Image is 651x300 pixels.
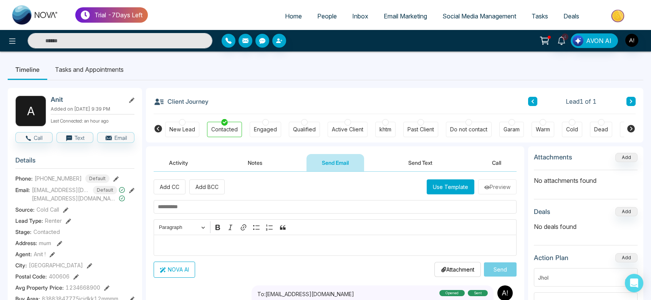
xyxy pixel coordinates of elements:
[625,34,638,47] img: User Avatar
[211,126,238,133] div: Contacted
[15,186,30,194] span: Email:
[169,126,195,133] div: New Lead
[159,223,199,232] span: Paragraph
[154,96,209,107] h3: Client Journey
[566,126,578,133] div: Cold
[615,153,638,162] button: Add
[51,116,134,124] p: Last Connected: an hour ago
[384,12,427,20] span: Email Marketing
[484,262,517,277] button: Send
[35,174,82,182] span: [PHONE_NUMBER]
[232,154,278,171] button: Notes
[552,33,571,47] a: 4
[615,207,638,216] button: Add
[468,290,488,296] div: sent
[441,265,474,273] p: Attachment
[534,208,550,215] h3: Deals
[427,179,474,194] button: Use Template
[15,239,51,247] span: Address:
[33,228,60,236] span: Contacted
[47,59,131,80] li: Tasks and Appointments
[56,132,94,143] button: Text
[154,219,517,234] div: Editor toolbar
[66,283,100,292] span: 1234668900
[49,272,70,280] span: 400606
[534,222,638,231] p: No deals found
[310,9,345,23] a: People
[15,96,46,126] div: A
[571,33,618,48] button: AVON AI
[15,283,64,292] span: Avg Property Price :
[254,126,277,133] div: Engaged
[566,97,596,106] span: Lead 1 of 1
[536,126,550,133] div: Warm
[594,126,608,133] div: Dead
[32,186,89,194] span: [EMAIL_ADDRESS][DOMAIN_NAME]
[15,228,31,236] span: Stage:
[29,261,83,269] span: [GEOGRAPHIC_DATA]
[36,206,59,214] span: Cold Call
[15,250,32,258] span: Agent:
[51,96,122,103] h2: Anit
[439,290,465,296] div: Opened
[15,132,53,143] button: Call
[534,170,638,185] p: No attachments found
[615,154,638,160] span: Add
[532,12,548,20] span: Tasks
[34,250,46,258] span: Anit !
[85,174,109,183] span: Default
[534,153,572,161] h3: Attachments
[277,9,310,23] a: Home
[156,221,209,233] button: Paragraph
[15,272,47,280] span: Postal Code :
[15,261,27,269] span: City :
[504,126,520,133] div: Garam
[562,33,568,40] span: 4
[393,154,448,171] button: Send Text
[32,194,117,202] span: [EMAIL_ADDRESS][DOMAIN_NAME]
[591,7,646,25] img: Market-place.gif
[317,12,337,20] span: People
[154,179,186,194] button: Add CC
[12,5,58,25] img: Nova CRM Logo
[407,126,434,133] div: Past Client
[477,154,517,171] button: Call
[154,154,204,171] button: Activity
[285,12,302,20] span: Home
[556,9,587,23] a: Deals
[478,179,517,194] button: Preview
[51,106,134,113] p: Added on [DATE] 9:39 PM
[8,59,47,80] li: Timeline
[379,126,391,133] div: khtm
[189,179,225,194] button: Add BCC
[94,10,142,20] p: Trial - 7 Days Left
[524,9,556,23] a: Tasks
[376,9,435,23] a: Email Marketing
[450,126,487,133] div: Do not contact
[615,253,638,262] button: Add
[586,36,611,45] span: AVON AI
[45,217,62,225] span: Renter
[435,9,524,23] a: Social Media Management
[563,12,579,20] span: Deals
[15,156,134,168] h3: Details
[345,9,376,23] a: Inbox
[306,154,364,171] button: Send Email
[352,12,368,20] span: Inbox
[93,186,117,194] span: Default
[534,254,568,262] h3: Action Plan
[332,126,363,133] div: Active Client
[625,274,643,292] div: Open Intercom Messenger
[15,206,35,214] span: Source:
[15,174,33,182] span: Phone:
[538,273,622,282] div: Jhol
[154,262,195,278] button: NOVA AI
[39,240,51,246] span: mum
[442,12,516,20] span: Social Media Management
[154,235,517,256] div: Editor editing area: main
[97,132,134,143] button: Email
[257,290,354,298] p: To: [EMAIL_ADDRESS][DOMAIN_NAME]
[293,126,316,133] div: Qualified
[15,217,43,225] span: Lead Type:
[573,35,583,46] img: Lead Flow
